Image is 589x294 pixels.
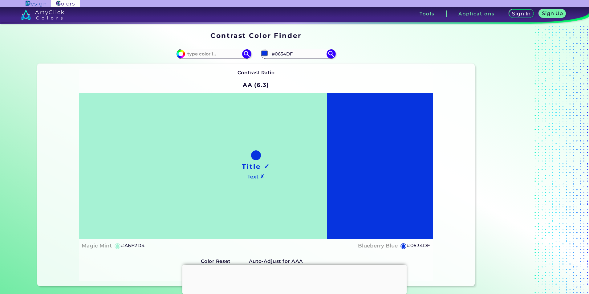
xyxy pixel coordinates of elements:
[540,10,565,18] a: Sign Up
[182,265,407,292] iframe: Advertisement
[21,9,64,20] img: logo_artyclick_colors_white.svg
[242,49,251,59] img: icon search
[513,11,530,16] h5: Sign In
[510,10,533,18] a: Sign In
[477,30,554,288] iframe: Advertisement
[210,31,301,40] h1: Contrast Color Finder
[201,258,231,264] strong: Color Reset
[26,1,46,6] img: ArtyClick Design logo
[82,241,112,250] h4: Magic Mint
[358,241,398,250] h4: Blueberry Blue
[121,242,144,250] h5: #A6F2D4
[400,242,407,249] h5: ◉
[270,50,327,58] input: type color 2..
[240,78,272,92] h2: AA (6.3)
[114,242,121,249] h5: ◉
[247,172,264,181] h4: Text ✗
[407,242,430,250] h5: #0634DF
[242,162,270,171] h1: Title ✓
[458,11,494,16] h3: Applications
[420,11,435,16] h3: Tools
[543,11,562,16] h5: Sign Up
[185,50,242,58] input: type color 1..
[327,49,336,59] img: icon search
[238,70,275,76] strong: Contrast Ratio
[249,258,303,264] strong: Auto-Adjust for AAA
